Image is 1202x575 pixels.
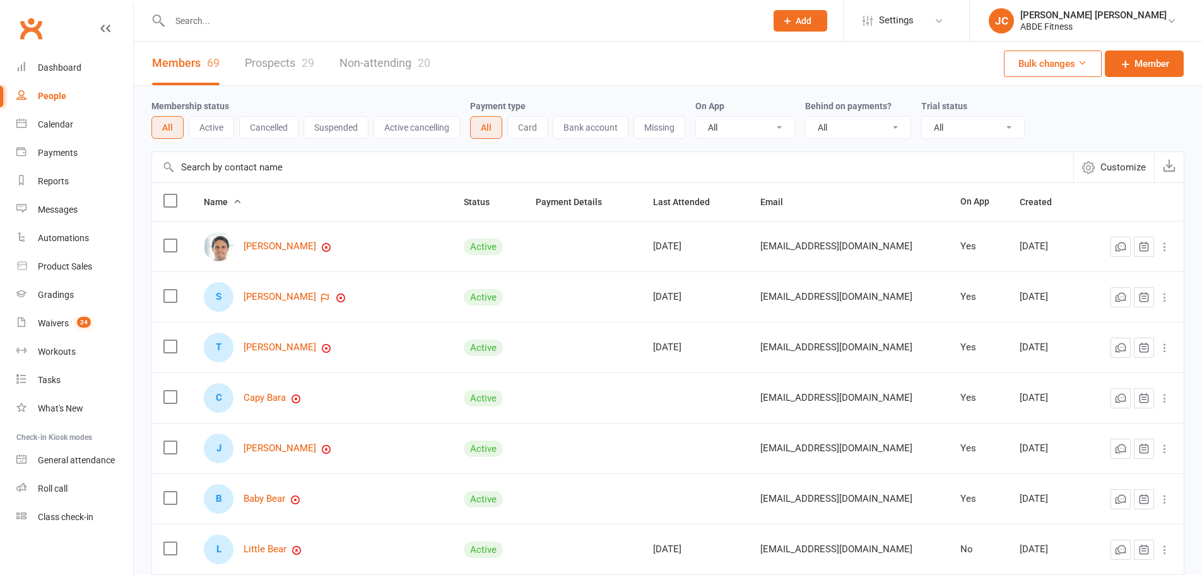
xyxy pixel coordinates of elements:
div: Workouts [38,347,76,357]
div: Messages [38,205,78,215]
button: Add [774,10,827,32]
div: Automations [38,233,89,243]
div: Yes [960,443,997,454]
button: Name [204,194,242,210]
label: On App [695,101,724,111]
span: [EMAIL_ADDRESS][DOMAIN_NAME] [760,537,912,561]
div: JC [989,8,1014,33]
div: [PERSON_NAME] [PERSON_NAME] [1020,9,1167,21]
span: [EMAIL_ADDRESS][DOMAIN_NAME] [760,285,912,309]
a: [PERSON_NAME] [244,443,316,454]
div: Gradings [38,290,74,300]
a: Little Bear [244,544,286,555]
button: Missing [633,116,685,139]
a: Clubworx [15,13,47,44]
div: Yes [960,292,997,302]
div: [DATE] [1020,342,1076,353]
div: Yes [960,393,997,403]
span: [EMAIL_ADDRESS][DOMAIN_NAME] [760,335,912,359]
div: Active [464,491,503,507]
a: General attendance kiosk mode [16,446,133,475]
div: B [204,484,233,514]
button: Cancelled [239,116,298,139]
label: Trial status [921,101,967,111]
div: [DATE] [1020,443,1076,454]
div: ABDE Fitness [1020,21,1167,32]
div: [DATE] [1020,393,1076,403]
div: Calendar [38,119,73,129]
span: Add [796,16,811,26]
div: T [204,333,233,362]
div: Product Sales [38,261,92,271]
span: Settings [879,6,914,35]
div: Active [464,542,503,558]
div: Yes [960,494,997,504]
a: Members69 [152,42,220,85]
a: Payments [16,139,133,167]
a: Member [1105,50,1184,77]
div: Class check-in [38,512,93,522]
button: Last Attended [653,194,724,210]
a: Product Sales [16,252,133,281]
a: Dashboard [16,54,133,82]
div: Active [464,239,503,255]
a: Capy Bara [244,393,286,403]
div: [DATE] [653,241,737,252]
div: L [204,535,233,564]
div: 69 [207,56,220,69]
button: Active cancelling [374,116,460,139]
a: People [16,82,133,110]
button: Email [760,194,797,210]
div: General attendance [38,455,115,465]
div: Payments [38,148,78,158]
span: Email [760,197,797,207]
div: People [38,91,66,101]
span: [EMAIL_ADDRESS][DOMAIN_NAME] [760,487,912,511]
label: Behind on payments? [805,101,892,111]
span: Customize [1100,160,1146,175]
div: 20 [418,56,430,69]
div: Dashboard [38,62,81,73]
button: Active [189,116,234,139]
button: Created [1020,194,1066,210]
div: What's New [38,403,83,413]
div: J [204,434,233,463]
input: Search by contact name [152,152,1073,182]
a: Roll call [16,475,133,503]
a: Calendar [16,110,133,139]
div: [DATE] [1020,241,1076,252]
div: [DATE] [653,292,737,302]
span: Status [464,197,504,207]
button: All [151,116,184,139]
div: Waivers [38,318,69,328]
a: Messages [16,196,133,224]
a: What's New [16,394,133,423]
a: Prospects29 [245,42,314,85]
div: Active [464,441,503,457]
button: Bulk changes [1004,50,1102,77]
a: Workouts [16,338,133,366]
a: Baby Bear [244,494,285,504]
div: Reports [38,176,69,186]
button: Bank account [553,116,628,139]
button: Card [507,116,548,139]
div: [DATE] [653,342,737,353]
div: Active [464,390,503,406]
a: Non-attending20 [339,42,430,85]
div: [DATE] [1020,494,1076,504]
div: [DATE] [653,544,737,555]
span: Last Attended [653,197,724,207]
a: Waivers 24 [16,309,133,338]
a: [PERSON_NAME] [244,342,316,353]
a: Tasks [16,366,133,394]
span: 24 [77,317,91,328]
div: S [204,282,233,312]
a: Automations [16,224,133,252]
button: All [470,116,502,139]
div: 29 [302,56,314,69]
a: [PERSON_NAME] [244,241,316,252]
div: Roll call [38,483,68,494]
span: [EMAIL_ADDRESS][DOMAIN_NAME] [760,436,912,460]
span: [EMAIL_ADDRESS][DOMAIN_NAME] [760,386,912,410]
span: [EMAIL_ADDRESS][DOMAIN_NAME] [760,234,912,258]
